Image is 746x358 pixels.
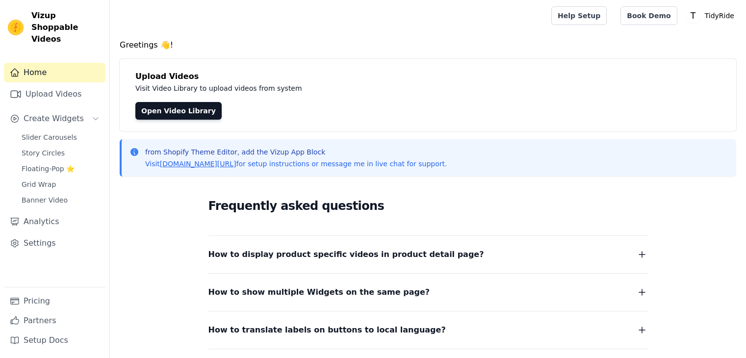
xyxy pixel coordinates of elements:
[4,331,105,350] a: Setup Docs
[22,132,77,142] span: Slider Carousels
[160,160,236,168] a: [DOMAIN_NAME][URL]
[208,248,648,261] button: How to display product specific videos in product detail page?
[208,323,446,337] span: How to translate labels on buttons to local language?
[145,159,447,169] p: Visit for setup instructions or message me in live chat for support.
[4,212,105,231] a: Analytics
[16,178,105,191] a: Grid Wrap
[208,248,484,261] span: How to display product specific videos in product detail page?
[4,84,105,104] a: Upload Videos
[208,285,430,299] span: How to show multiple Widgets on the same page?
[16,130,105,144] a: Slider Carousels
[685,7,738,25] button: T TidyRide
[4,233,105,253] a: Settings
[208,323,648,337] button: How to translate labels on buttons to local language?
[208,196,648,216] h2: Frequently asked questions
[31,10,102,45] span: Vizup Shoppable Videos
[135,102,222,120] a: Open Video Library
[690,11,695,21] text: T
[4,311,105,331] a: Partners
[4,63,105,82] a: Home
[4,291,105,311] a: Pricing
[551,6,607,25] a: Help Setup
[22,195,68,205] span: Banner Video
[620,6,677,25] a: Book Demo
[16,162,105,176] a: Floating-Pop ⭐
[8,20,24,35] img: Vizup
[22,148,65,158] span: Story Circles
[4,109,105,128] button: Create Widgets
[701,7,738,25] p: TidyRide
[16,146,105,160] a: Story Circles
[22,164,75,174] span: Floating-Pop ⭐
[135,82,575,94] p: Visit Video Library to upload videos from system
[24,113,84,125] span: Create Widgets
[22,179,56,189] span: Grid Wrap
[145,147,447,157] p: from Shopify Theme Editor, add the Vizup App Block
[16,193,105,207] a: Banner Video
[120,39,736,51] h4: Greetings 👋!
[135,71,720,82] h4: Upload Videos
[208,285,648,299] button: How to show multiple Widgets on the same page?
